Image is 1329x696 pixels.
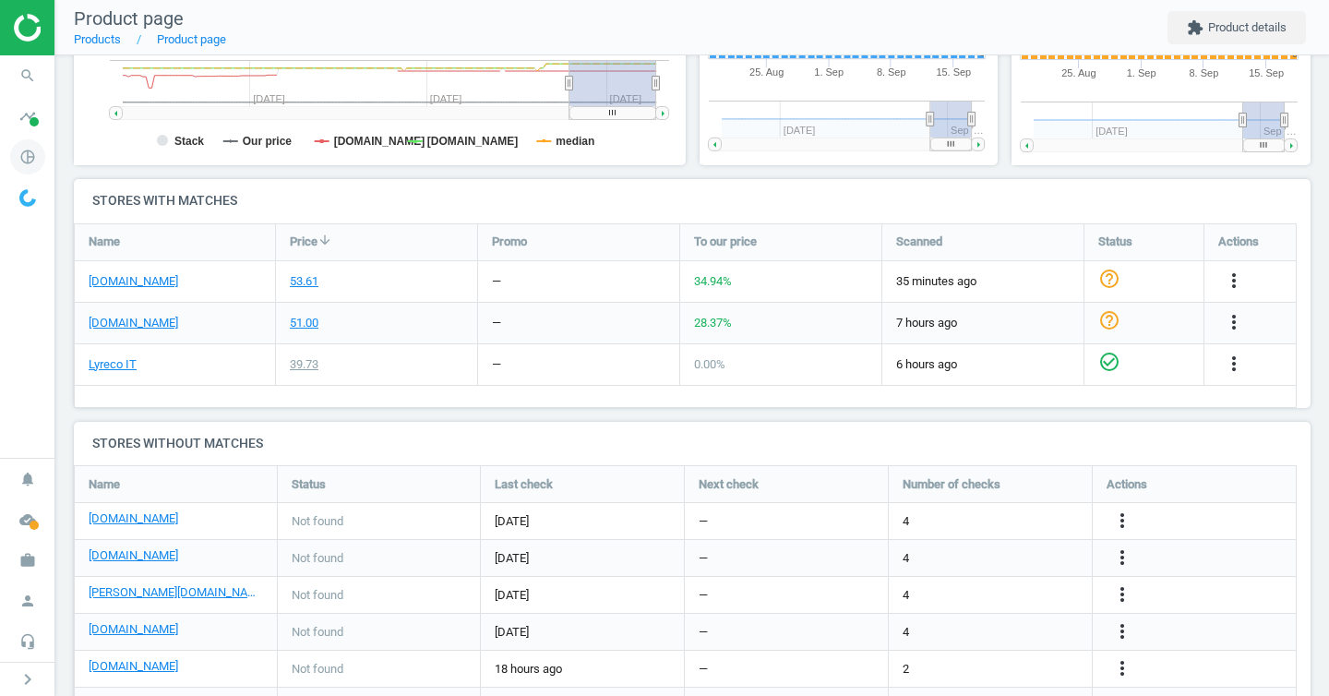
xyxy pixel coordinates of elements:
[427,135,519,148] tspan: [DOMAIN_NAME]
[1111,657,1133,681] button: more_vert
[89,510,178,527] a: [DOMAIN_NAME]
[896,315,1070,331] span: 7 hours ago
[749,67,784,78] tspan: 25. Aug
[290,234,317,250] span: Price
[1223,311,1245,335] button: more_vert
[896,356,1070,373] span: 6 hours ago
[1107,476,1147,493] span: Actions
[1223,270,1245,294] button: more_vert
[74,32,121,46] a: Products
[1127,67,1156,78] tspan: 1. Sep
[243,135,293,148] tspan: Our price
[492,315,501,331] div: —
[896,273,1070,290] span: 35 minutes ago
[699,476,759,493] span: Next check
[492,234,527,250] span: Promo
[1223,353,1245,377] button: more_vert
[1187,19,1203,36] i: extension
[174,135,204,148] tspan: Stack
[1098,234,1132,250] span: Status
[492,273,501,290] div: —
[694,357,725,371] span: 0.00 %
[334,135,425,148] tspan: [DOMAIN_NAME]
[1249,67,1284,78] tspan: 15. Sep
[10,543,45,578] i: work
[694,234,757,250] span: To our price
[1111,620,1133,642] i: more_vert
[89,584,263,601] a: [PERSON_NAME][DOMAIN_NAME]
[292,476,326,493] span: Status
[495,476,553,493] span: Last check
[495,513,670,530] span: [DATE]
[699,513,708,530] span: —
[292,550,343,567] span: Not found
[979,48,985,59] text: 0
[903,661,909,678] span: 2
[1098,351,1120,373] i: check_circle_outline
[495,550,670,567] span: [DATE]
[74,7,184,30] span: Product page
[495,587,670,604] span: [DATE]
[556,135,594,148] tspan: median
[157,32,226,46] a: Product page
[290,273,318,290] div: 53.61
[89,621,178,638] a: [DOMAIN_NAME]
[292,624,343,641] span: Not found
[74,422,1311,465] h4: Stores without matches
[699,550,708,567] span: —
[699,624,708,641] span: —
[1263,126,1297,137] tspan: Sep '…
[1167,11,1306,44] button: extensionProduct details
[10,502,45,537] i: cloud_done
[89,315,178,331] a: [DOMAIN_NAME]
[290,315,318,331] div: 51.00
[1098,268,1120,290] i: help_outline
[89,658,178,675] a: [DOMAIN_NAME]
[1098,309,1120,331] i: help_outline
[10,58,45,93] i: search
[495,661,670,678] span: 18 hours ago
[10,462,45,497] i: notifications
[877,67,906,78] tspan: 8. Sep
[292,587,343,604] span: Not found
[89,234,120,250] span: Name
[10,583,45,618] i: person
[1190,67,1219,78] tspan: 8. Sep
[896,234,942,250] span: Scanned
[1062,67,1096,78] tspan: 25. Aug
[1223,311,1245,333] i: more_vert
[903,476,1000,493] span: Number of checks
[814,67,844,78] tspan: 1. Sep
[89,476,120,493] span: Name
[10,624,45,659] i: headset_mic
[1111,510,1133,532] i: more_vert
[694,274,732,288] span: 34.94 %
[10,99,45,134] i: timeline
[1111,510,1133,534] button: more_vert
[903,513,909,530] span: 4
[1223,270,1245,292] i: more_vert
[292,513,343,530] span: Not found
[1111,546,1133,570] button: more_vert
[495,624,670,641] span: [DATE]
[903,587,909,604] span: 4
[5,667,51,691] button: chevron_right
[951,126,984,137] tspan: Sep '…
[1111,583,1133,607] button: more_vert
[699,587,708,604] span: —
[1111,620,1133,644] button: more_vert
[1111,546,1133,569] i: more_vert
[89,356,137,373] a: Lyreco IT
[694,316,732,330] span: 28.37 %
[14,14,145,42] img: ajHJNr6hYgQAAAAASUVORK5CYII=
[1111,657,1133,679] i: more_vert
[17,668,39,690] i: chevron_right
[10,139,45,174] i: pie_chart_outlined
[937,67,972,78] tspan: 15. Sep
[290,356,318,373] div: 39.73
[492,356,501,373] div: —
[89,273,178,290] a: [DOMAIN_NAME]
[903,550,909,567] span: 4
[1218,234,1259,250] span: Actions
[1292,48,1298,59] text: 0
